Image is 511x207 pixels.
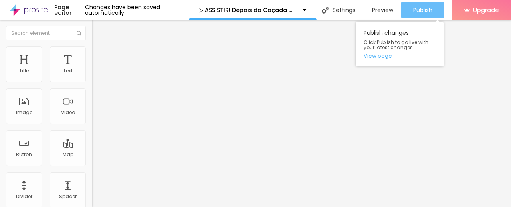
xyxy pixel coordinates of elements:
span: Preview [372,7,393,13]
span: Click Publish to go live with your latest changes. [364,40,436,50]
div: Changes have been saved automatically [85,4,189,16]
button: Preview [360,2,401,18]
p: ▷ ASSISTIR! Depois da Caçada 【2025】 Filme Completo Dublaado Online [199,7,297,13]
a: View page [364,53,436,58]
div: Page editor [50,4,85,16]
iframe: Editor [92,20,511,207]
img: Icone [322,7,329,14]
input: Search element [6,26,86,40]
div: Image [16,110,32,115]
img: Icone [77,31,81,36]
div: Divider [16,194,32,199]
div: Spacer [59,194,77,199]
div: Map [63,152,73,157]
span: Upgrade [473,6,499,13]
button: Publish [401,2,444,18]
div: Title [19,68,29,74]
div: Video [61,110,75,115]
div: Publish changes [356,22,444,66]
div: Text [63,68,73,74]
div: Button [16,152,32,157]
span: Publish [413,7,432,13]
